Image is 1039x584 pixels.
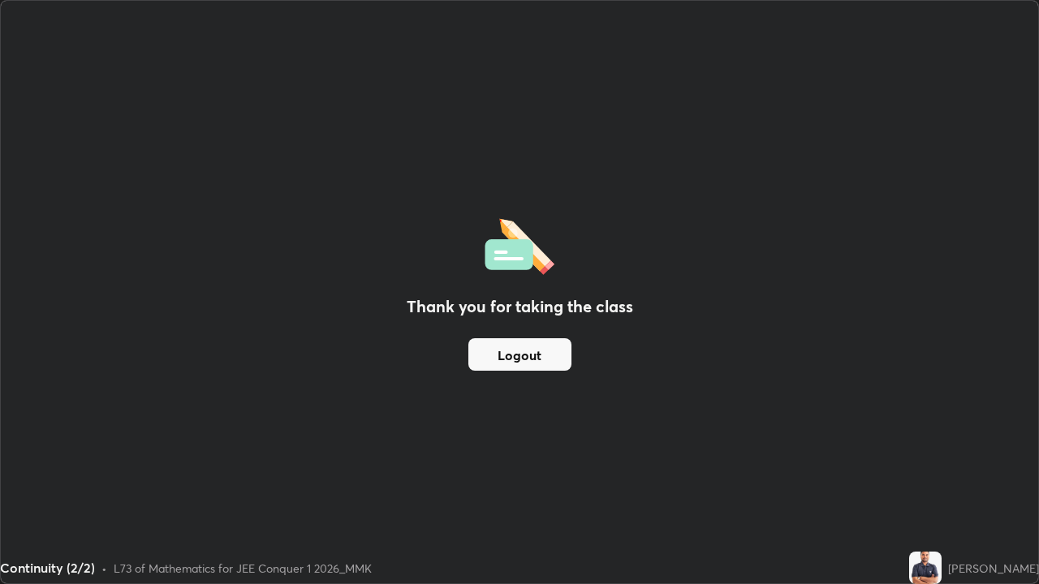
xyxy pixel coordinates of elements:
[909,552,942,584] img: ef9934dcb0874e5a9d75c64c684e6fbb.jpg
[114,560,372,577] div: L73 of Mathematics for JEE Conquer 1 2026_MMK
[948,560,1039,577] div: [PERSON_NAME]
[101,560,107,577] div: •
[485,213,554,275] img: offlineFeedback.1438e8b3.svg
[407,294,633,319] h2: Thank you for taking the class
[468,338,571,371] button: Logout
